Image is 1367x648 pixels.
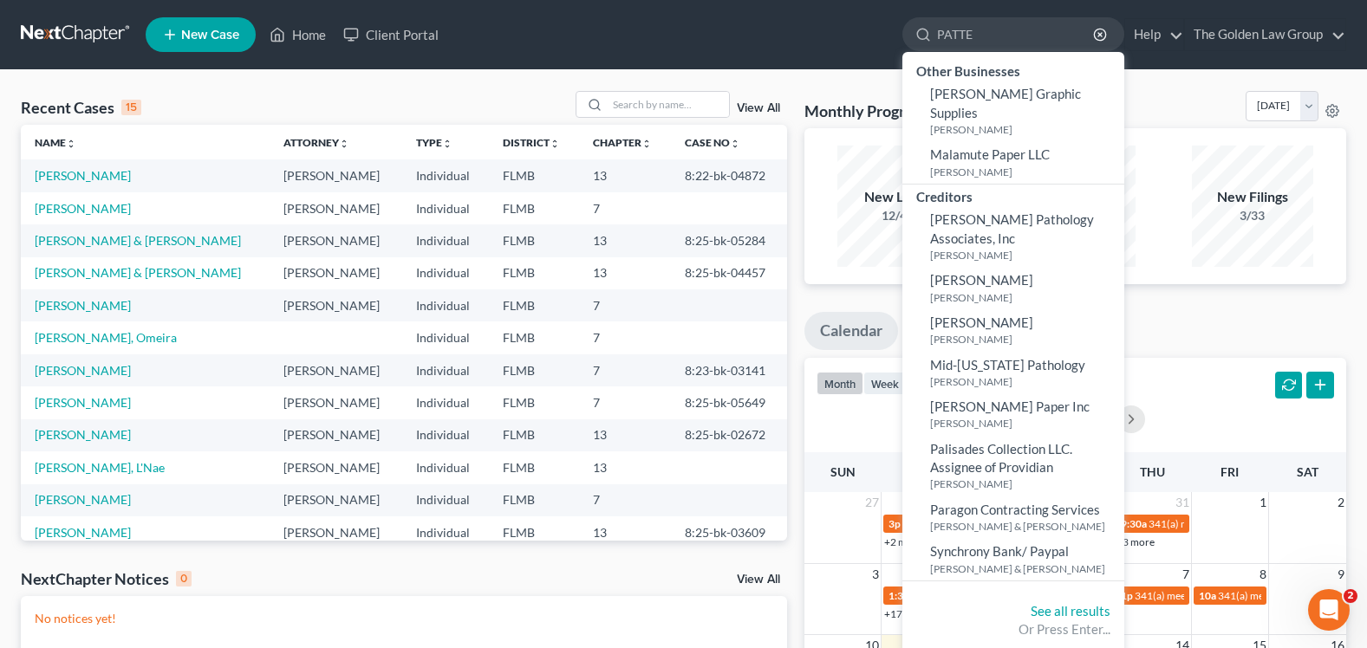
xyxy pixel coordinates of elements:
[1258,492,1268,513] span: 1
[902,185,1124,206] div: Creditors
[902,141,1124,184] a: Malamute Paper LLC[PERSON_NAME]
[579,516,671,548] td: 13
[489,386,579,418] td: FLMB
[902,393,1124,436] a: [PERSON_NAME] Paper Inc[PERSON_NAME]
[641,139,652,149] i: unfold_more
[930,441,1072,475] span: Palisades Collection LLC. Assignee of Providian
[930,374,1120,389] small: [PERSON_NAME]
[579,386,671,418] td: 7
[489,192,579,224] td: FLMB
[270,484,401,516] td: [PERSON_NAME]
[902,267,1124,309] a: [PERSON_NAME][PERSON_NAME]
[902,352,1124,394] a: Mid-[US_STATE] Pathology[PERSON_NAME]
[21,568,192,589] div: NextChapter Notices
[863,372,907,395] button: week
[1221,464,1239,479] span: Fri
[1258,564,1268,585] span: 8
[270,224,401,256] td: [PERSON_NAME]
[489,516,579,548] td: FLMB
[402,289,489,321] td: Individual
[1344,589,1357,603] span: 2
[270,289,401,321] td: [PERSON_NAME]
[870,564,881,585] span: 3
[270,354,401,386] td: [PERSON_NAME]
[35,233,241,248] a: [PERSON_NAME] & [PERSON_NAME]
[579,451,671,483] td: 13
[579,321,671,353] td: 7
[730,139,740,149] i: unfold_more
[916,620,1110,638] div: Or Press Enter...
[930,146,1050,162] span: Malamute Paper LLC
[930,561,1120,576] small: [PERSON_NAME] & [PERSON_NAME]
[489,321,579,353] td: FLMB
[930,357,1085,373] span: Mid-[US_STATE] Pathology
[579,159,671,191] td: 13
[21,97,141,118] div: Recent Cases
[930,290,1120,305] small: [PERSON_NAME]
[489,224,579,256] td: FLMB
[930,502,1100,517] span: Paragon Contracting Services
[489,159,579,191] td: FLMB
[35,168,131,183] a: [PERSON_NAME]
[35,136,76,149] a: Nameunfold_more
[579,257,671,289] td: 13
[579,419,671,451] td: 13
[737,573,780,586] a: View All
[489,419,579,451] td: FLMB
[579,354,671,386] td: 7
[902,59,1124,81] div: Other Businesses
[902,496,1124,539] a: Paragon Contracting Services[PERSON_NAME] & [PERSON_NAME]
[1121,517,1147,530] span: 9:30a
[579,484,671,516] td: 7
[35,298,131,313] a: [PERSON_NAME]
[884,607,928,620] a: +17 more
[489,451,579,483] td: FLMB
[579,289,671,321] td: 7
[902,309,1124,352] a: [PERSON_NAME][PERSON_NAME]
[930,272,1033,288] span: [PERSON_NAME]
[270,516,401,548] td: [PERSON_NAME]
[402,516,489,548] td: Individual
[884,535,922,548] a: +2 more
[1336,564,1346,585] span: 9
[937,18,1096,50] input: Search by name...
[608,92,729,117] input: Search by name...
[1336,492,1346,513] span: 2
[489,289,579,321] td: FLMB
[270,419,401,451] td: [PERSON_NAME]
[1140,464,1165,479] span: Thu
[1149,517,1316,530] span: 341(a) meeting for [PERSON_NAME]
[35,460,165,475] a: [PERSON_NAME], L'Nae
[1121,589,1133,602] span: 1p
[671,516,786,548] td: 8:25-bk-03609
[830,464,856,479] span: Sun
[737,102,780,114] a: View All
[837,187,959,207] div: New Leads
[121,100,141,115] div: 15
[930,211,1094,245] span: [PERSON_NAME] Pathology Associates, Inc
[671,257,786,289] td: 8:25-bk-04457
[261,19,335,50] a: Home
[902,538,1124,580] a: Synchrony Bank/ Paypal[PERSON_NAME] & [PERSON_NAME]
[550,139,560,149] i: unfold_more
[1185,19,1345,50] a: The Golden Law Group
[489,354,579,386] td: FLMB
[489,257,579,289] td: FLMB
[889,517,901,530] span: 3p
[402,224,489,256] td: Individual
[930,332,1120,347] small: [PERSON_NAME]
[402,321,489,353] td: Individual
[1199,589,1216,602] span: 10a
[671,386,786,418] td: 8:25-bk-05649
[35,427,131,442] a: [PERSON_NAME]
[593,136,652,149] a: Chapterunfold_more
[1116,535,1155,548] a: +3 more
[930,476,1120,491] small: [PERSON_NAME]
[442,139,452,149] i: unfold_more
[402,484,489,516] td: Individual
[930,543,1069,559] span: Synchrony Bank/ Paypal
[339,139,349,149] i: unfold_more
[35,265,241,280] a: [PERSON_NAME] & [PERSON_NAME]
[1192,187,1313,207] div: New Filings
[930,314,1033,330] span: [PERSON_NAME]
